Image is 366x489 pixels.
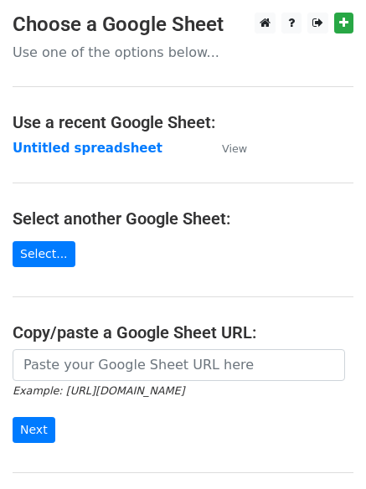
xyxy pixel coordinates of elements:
[13,44,353,61] p: Use one of the options below...
[13,417,55,443] input: Next
[13,141,162,156] a: Untitled spreadsheet
[13,112,353,132] h4: Use a recent Google Sheet:
[13,13,353,37] h3: Choose a Google Sheet
[13,208,353,229] h4: Select another Google Sheet:
[13,322,353,342] h4: Copy/paste a Google Sheet URL:
[205,141,247,156] a: View
[222,142,247,155] small: View
[13,349,345,381] input: Paste your Google Sheet URL here
[13,384,184,397] small: Example: [URL][DOMAIN_NAME]
[13,241,75,267] a: Select...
